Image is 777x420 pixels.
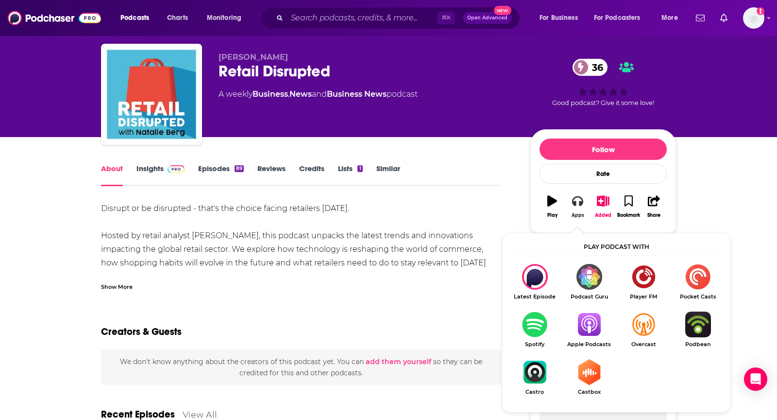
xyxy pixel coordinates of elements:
[562,389,616,395] span: Castbox
[235,165,244,172] div: 89
[114,10,162,26] button: open menu
[594,11,641,25] span: For Podcasters
[289,89,312,99] a: News
[540,139,667,160] button: Follow
[744,367,767,391] div: Open Intercom Messenger
[671,341,725,348] span: Podbean
[507,312,562,348] a: SpotifySpotify
[582,59,608,76] span: 36
[591,189,616,224] button: Added
[120,11,149,25] span: Podcasts
[743,7,764,29] span: Logged in as TeemsPR
[533,10,590,26] button: open menu
[565,189,590,224] button: Apps
[616,264,671,300] a: Player FMPlayer FM
[167,11,188,25] span: Charts
[101,326,182,338] h2: Creators & Guests
[198,164,244,186] a: Episodes89
[573,59,608,76] a: 36
[540,11,578,25] span: For Business
[463,12,512,24] button: Open AdvancedNew
[743,7,764,29] img: User Profile
[183,409,217,420] a: View All
[671,264,725,300] a: Pocket CastsPocket Casts
[595,212,611,218] div: Added
[540,189,565,224] button: Play
[219,52,288,62] span: [PERSON_NAME]
[743,7,764,29] button: Show profile menu
[168,165,185,173] img: Podchaser Pro
[327,89,387,99] a: Business News
[671,294,725,300] span: Pocket Casts
[507,264,562,300] div: Retail Disrupted on Latest Episode
[287,10,437,26] input: Search podcasts, credits, & more...
[338,164,362,186] a: Lists1
[288,89,289,99] span: ,
[507,294,562,300] span: Latest Episode
[530,52,676,113] div: 36Good podcast? Give it some love!
[617,212,640,218] div: Bookmark
[376,164,400,186] a: Similar
[588,10,655,26] button: open menu
[467,16,507,20] span: Open Advanced
[120,357,482,377] span: We don't know anything about the creators of this podcast yet . You can so they can be credited f...
[671,312,725,348] a: PodbeanPodbean
[647,212,660,218] div: Share
[136,164,185,186] a: InsightsPodchaser Pro
[161,10,194,26] a: Charts
[200,10,254,26] button: open menu
[366,358,431,366] button: add them yourself
[562,312,616,348] a: Apple PodcastsApple Podcasts
[616,312,671,348] a: OvercastOvercast
[103,46,200,143] img: Retail Disrupted
[257,164,286,186] a: Reviews
[507,238,725,256] div: Play podcast with
[616,294,671,300] span: Player FM
[562,341,616,348] span: Apple Podcasts
[547,212,557,218] div: Play
[270,7,529,29] div: Search podcasts, credits, & more...
[562,294,616,300] span: Podcast Guru
[562,359,616,395] a: CastboxCastbox
[661,11,678,25] span: More
[357,165,362,172] div: 1
[642,189,667,224] button: Share
[219,88,418,100] div: A weekly podcast
[312,89,327,99] span: and
[572,212,584,218] div: Apps
[8,9,101,27] img: Podchaser - Follow, Share and Rate Podcasts
[616,341,671,348] span: Overcast
[253,89,288,99] a: Business
[655,10,690,26] button: open menu
[757,7,764,15] svg: Add a profile image
[437,12,455,24] span: ⌘ K
[507,359,562,395] a: CastroCastro
[692,10,709,26] a: Show notifications dropdown
[507,389,562,395] span: Castro
[299,164,324,186] a: Credits
[552,99,654,106] span: Good podcast? Give it some love!
[562,264,616,300] a: Podcast GuruPodcast Guru
[507,341,562,348] span: Spotify
[716,10,731,26] a: Show notifications dropdown
[494,6,511,15] span: New
[616,189,641,224] button: Bookmark
[101,164,123,186] a: About
[540,164,667,184] div: Rate
[207,11,241,25] span: Monitoring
